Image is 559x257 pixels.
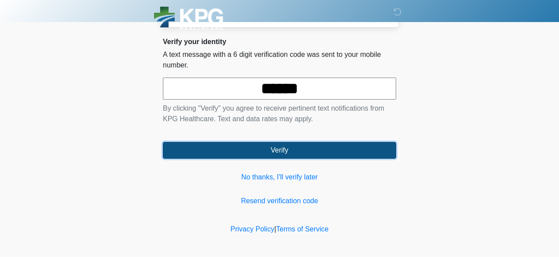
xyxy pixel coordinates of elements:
a: | [274,225,276,233]
a: No thanks, I'll verify later [163,172,396,183]
h2: Verify your identity [163,37,396,46]
p: A text message with a 6 digit verification code was sent to your mobile number. [163,49,396,71]
a: Privacy Policy [231,225,275,233]
img: KPG Healthcare Logo [154,7,223,30]
a: Resend verification code [163,196,396,206]
p: By clicking "Verify" you agree to receive pertinent text notifications from KPG Healthcare. Text ... [163,103,396,124]
a: Terms of Service [276,225,328,233]
button: Verify [163,142,396,159]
